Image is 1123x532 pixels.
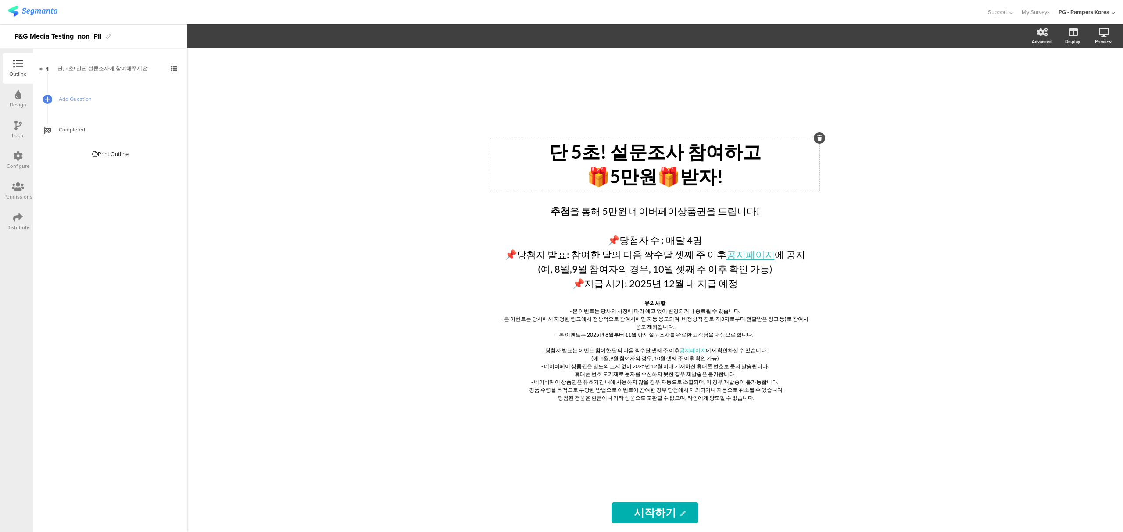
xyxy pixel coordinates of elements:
span: Completed [59,125,171,134]
div: Logic [12,131,25,139]
img: segmanta logo [8,6,57,17]
span: 1 [46,64,49,73]
div: Design [10,101,26,109]
p: 🎁5만원🎁받자! [493,165,817,189]
strong: 유의사항 [644,300,665,306]
div: 단, 5초! 간단 설문조사에 참여해주세요! [57,64,162,73]
p: (예, 8월,9월 참여자의 경우, 10월 셋째 주 이후 확인 가능) [501,355,808,362]
div: Print Outline [92,150,129,158]
p: - 본 이벤트는 당사에서 지정한 링크에서 정상적으로 참여시에만 자동 응모되며, 비정상적 경로(제3자로부터 전달받은 링크 등)로 참여시 응모 제외됩니다. [501,315,808,331]
div: Preview [1095,38,1112,45]
a: 공지페이지 [680,347,706,354]
input: Start [612,502,698,523]
p: 단 5초! 설문조사 참여하고 [493,140,817,165]
p: - 네이버페이 상품권은 별도의 고지 없이 2025년 12월 이내 기재하신 휴대폰 번호로 문자 발송됩니다. [501,362,808,370]
div: Outline [9,70,27,78]
a: Completed [36,114,185,145]
p: - 당첨자 발표는 이벤트 참여한 달의 다음 짝수달 셋째 주 이후 에서 확인하실 수 있습니다. [501,347,808,355]
div: P&G Media Testing_non_PII [14,29,101,43]
div: PG - Pampers Korea [1059,8,1109,16]
p: 📌지급 시기: 2025년 12월 내 지급 예정 [501,276,808,291]
p: - 경품 수령을 목적으로 부당한 방법으로 이벤트에 참여한 경우 당첨에서 제외되거나 자동으로 취소될 수 있습니다. [501,386,808,394]
p: 📌당첨자 수 : 매달 4명 [501,233,808,247]
p: (예, 8월,9월 참여자의 경우, 10월 셋째 주 이후 확인 가능) [501,262,808,276]
a: 공지페이지 [726,248,775,260]
p: - 본 이벤트는 당사의 사정에 따라 예고 없이 변경되거나 종료될 수 있습니다. [501,307,808,315]
div: Distribute [7,223,30,231]
a: 1 단, 5초! 간단 설문조사에 참여해주세요! [36,53,185,84]
p: 📌당첨자 발표: 참여한 달의 다음 짝수달 셋째 주 이후 에 공지 [501,247,808,262]
p: 휴대폰 번호 오기재로 문자를 수신하지 못한 경우 재발송은 불가합니다. [501,370,808,378]
p: - 네이버페이 상품권은 유효기간 내에 사용하지 않을 경우 자동으로 소멸되며, 이 경우 재발송이 불가능합니다. [501,378,808,386]
p: 을 통해 5만원 네이버페이상품권을 드립니다! [501,204,808,218]
p: - 당첨된 경품은 현금이나 기타 상품으로 교환할 수 없으며, 타인에게 양도할 수 없습니다. [501,394,808,402]
p: - 본 이벤트는 2025년 8월부터 11월 까지 설문조사를 완료한 고객님을 대상으로 합니다. [501,331,808,339]
span: Add Question [59,95,171,103]
div: Permissions [4,193,32,201]
strong: 추첨 [551,205,570,217]
span: Support [988,8,1007,16]
div: Display [1065,38,1080,45]
div: Advanced [1032,38,1052,45]
div: Configure [7,162,30,170]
